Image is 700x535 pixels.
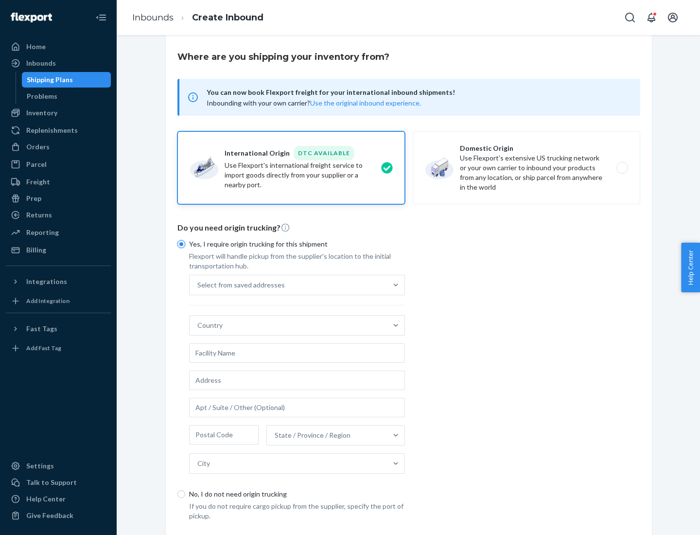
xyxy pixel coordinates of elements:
a: Returns [6,207,111,223]
div: Parcel [26,160,47,169]
div: Settings [26,461,54,471]
div: Inbounds [26,58,56,68]
div: Fast Tags [26,324,57,334]
span: Inbounding with your own carrier? [207,99,421,107]
a: Replenishments [6,123,111,138]
div: Reporting [26,228,59,237]
p: No, I do not need origin trucking [189,489,405,499]
button: Use the original inbound experience. [310,98,421,108]
a: Billing [6,242,111,258]
ol: breadcrumbs [124,3,271,32]
div: Add Fast Tag [26,344,61,352]
button: Open account menu [663,8,682,27]
button: Open notifications [642,8,661,27]
input: Facility Name [189,343,405,363]
p: Do you need origin trucking? [177,222,640,233]
div: Country [197,321,223,330]
button: Give Feedback [6,508,111,523]
div: Home [26,42,46,52]
a: Settings [6,458,111,474]
div: Talk to Support [26,478,77,487]
a: Shipping Plans [22,72,111,88]
a: Freight [6,174,111,190]
a: Reporting [6,225,111,240]
input: Postal Code [189,425,259,445]
div: Help Center [26,494,66,504]
a: Orders [6,139,111,155]
input: Apt / Suite / Other (Optional) [189,398,405,417]
a: Problems [22,89,111,104]
a: Inventory [6,105,111,121]
div: Freight [26,177,50,187]
div: Replenishments [26,125,78,135]
div: Problems [27,91,57,101]
a: Home [6,39,111,54]
a: Add Fast Tag [6,340,111,356]
div: City [197,459,210,468]
button: Close Navigation [91,8,111,27]
input: No, I do not need origin trucking [177,490,185,498]
span: You can now book Flexport freight for your international inbound shipments! [207,87,629,98]
div: Billing [26,245,46,255]
div: Shipping Plans [27,75,73,85]
a: Add Integration [6,293,111,309]
h3: Where are you shipping your inventory from? [177,51,389,63]
a: Create Inbound [192,12,263,23]
a: Inbounds [6,55,111,71]
div: Integrations [26,277,67,286]
a: Talk to Support [6,475,111,490]
div: Orders [26,142,50,152]
a: Inbounds [132,12,174,23]
div: Inventory [26,108,57,118]
div: Select from saved addresses [197,280,285,290]
button: Integrations [6,274,111,289]
p: If you do not require cargo pickup from the supplier, specify the port of pickup. [189,501,405,521]
div: State / Province / Region [275,430,350,440]
a: Prep [6,191,111,206]
button: Open Search Box [620,8,640,27]
a: Parcel [6,157,111,172]
input: Yes, I require origin trucking for this shipment [177,240,185,248]
div: Add Integration [26,297,70,305]
input: Address [189,371,405,390]
button: Help Center [681,243,700,292]
p: Flexport will handle pickup from the supplier's location to the initial transportation hub. [189,251,405,271]
a: Help Center [6,491,111,507]
button: Fast Tags [6,321,111,337]
div: Prep [26,194,41,203]
div: Returns [26,210,52,220]
div: Give Feedback [26,511,73,520]
p: Yes, I require origin trucking for this shipment [189,239,405,249]
img: Flexport logo [11,13,52,22]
